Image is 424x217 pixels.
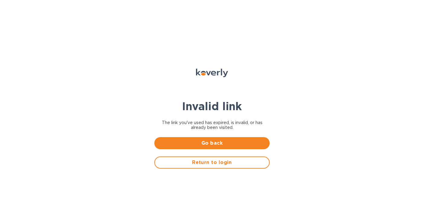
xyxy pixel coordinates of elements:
b: Invalid link [182,100,242,113]
span: Return to login [160,159,264,166]
span: Go back [159,140,265,147]
span: The link you've used has expired, is invalid, or has already been visited. [154,120,270,130]
button: Return to login [154,156,270,169]
button: Go back [154,137,270,149]
img: Koverly [196,69,228,77]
